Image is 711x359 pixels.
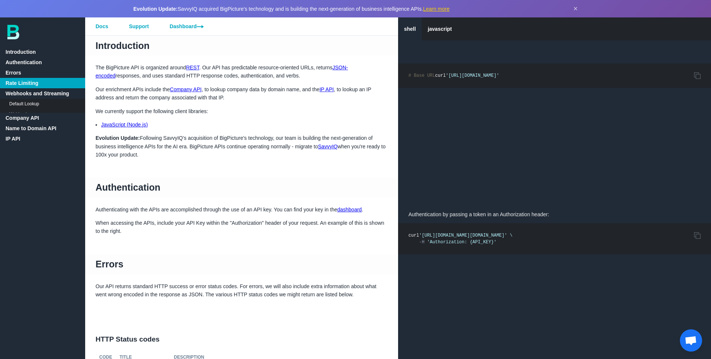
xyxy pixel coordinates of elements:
a: JSON-encoded [96,65,348,79]
a: Support [118,17,159,35]
p: Authentication by passing a token in an Authorization header: [398,205,711,223]
h2: HTTP Status codes [85,327,398,352]
p: Authenticating with the APIs are accomplished through the use of an API key. You can find your ke... [85,205,398,214]
h1: Errors [85,254,398,274]
a: javascript [422,17,458,40]
p: Our enrichment APIs include the , to lookup company data by domain name, and the , to lookup an I... [85,85,398,102]
p: Following SavvyIQ's acquisition of BigPicture's technology, our team is building the next-generat... [85,134,398,159]
button: Dismiss announcement [573,4,578,13]
a: Company API [170,86,202,92]
a: dashboard [337,207,362,213]
p: We currently support the following client libraries: [85,107,398,115]
a: Docs [85,17,118,35]
a: JavaScript (Node.js) [101,122,148,128]
p: The BigPicture API is organized around . Our API has predictable resource-oriented URLs, returns ... [85,63,398,80]
img: bp-logo-B-teal.svg [7,25,19,39]
span: '[URL][DOMAIN_NAME][DOMAIN_NAME]' [419,233,507,238]
h1: Introduction [85,36,398,56]
a: Dashboard [159,17,214,35]
span: 'Authorization: {API_KEY}' [427,240,496,245]
code: curl [408,73,499,78]
a: IP API [320,86,334,92]
span: # Base URL [408,73,435,78]
a: shell [398,17,422,40]
p: Our API returns standard HTTP success or error status codes. For errors, we will also include ext... [85,282,398,299]
span: SavvyIQ acquired BigPicture's technology and is building the next-generation of business intellig... [133,6,450,12]
h1: Authentication [85,178,398,198]
a: Learn more [423,6,450,12]
a: Open chat [680,329,702,352]
span: \ [510,233,513,238]
p: When accessing the APIs, include your API Key within the "Authorization" header of your request. ... [85,219,398,236]
a: REST [186,65,199,70]
span: '[URL][DOMAIN_NAME]' [446,73,499,78]
strong: Evolution Update: [96,135,140,141]
strong: Evolution Update: [133,6,178,12]
a: SavvyIQ [318,144,338,149]
span: -H [419,240,424,245]
code: curl [408,233,513,245]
